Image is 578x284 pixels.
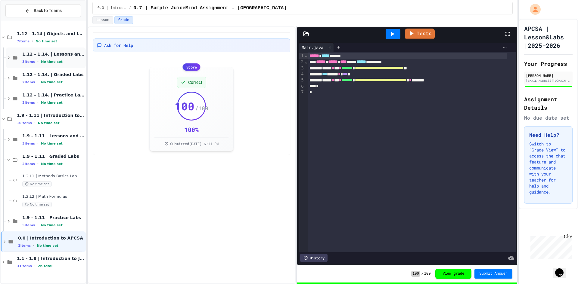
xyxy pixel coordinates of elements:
div: 6 [299,84,305,90]
span: 1.12 - 1.14 | Objects and Instances of Classes [17,31,85,36]
span: 1.12 - 1.14. | Practice Labs [22,92,85,98]
span: 7 items [17,39,30,43]
span: 3 items [22,142,35,145]
span: Back to Teams [34,8,62,14]
iframe: chat widget [553,260,572,278]
button: View grade [435,269,471,279]
span: 2 items [22,162,35,166]
span: • [33,243,34,248]
div: Chat with us now!Close [2,2,42,38]
span: 1.9 - 1.11 | Practice Labs [22,215,85,220]
div: No due date set [524,114,573,121]
span: 100 [175,100,194,112]
div: 4 [299,71,305,77]
span: • [37,223,39,228]
span: 100 [411,271,420,277]
div: Main.java [299,43,334,52]
h1: APCSA | Lesson&Labs |2025-2026 [524,24,573,50]
span: 3 items [22,60,35,64]
h2: Assignment Details [524,95,573,112]
span: No time set [22,202,52,207]
div: [PERSON_NAME] [526,73,571,78]
span: No time set [22,181,52,187]
span: 2 items [22,80,35,84]
button: Grade [114,16,133,24]
span: • [37,141,39,146]
div: 3 [299,65,305,71]
span: 1.2.L1 | Methods Basics Lab [22,174,85,179]
span: 1.2.L2 | Math Formulas [22,194,85,199]
span: / [421,271,424,276]
div: 2 [299,59,305,65]
span: 1.12 - 1.14. | Lessons and Notes [22,51,85,57]
span: 1 items [18,244,31,248]
p: Switch to "Grade View" to access the chat feature and communicate with your teacher for help and ... [529,141,567,195]
div: 100 % [184,125,199,134]
span: No time set [41,223,63,227]
span: 2h total [38,264,53,268]
h2: Your Progress [524,60,573,68]
button: Back to Teams [5,4,81,17]
button: Submit Answer [474,269,512,279]
span: • [32,39,33,44]
span: / 100 [195,104,208,112]
span: 5 items [22,223,35,227]
div: [EMAIL_ADDRESS][DOMAIN_NAME] [526,78,571,83]
span: 2 items [22,101,35,105]
span: 1.9 - 1.11 | Lessons and Notes [22,133,85,139]
span: 0.0 | Introduction to APCSA [98,6,126,11]
span: 1.9 - 1.11 | Graded Labs [22,154,85,159]
span: 1.12 - 1.14. | Graded Labs [22,72,85,77]
span: No time set [41,60,63,64]
span: • [34,264,36,268]
div: 5 [299,77,305,83]
span: No time set [38,121,60,125]
span: No time set [41,80,63,84]
div: Main.java [299,44,326,50]
span: Ask for Help [104,42,133,48]
span: 31 items [17,264,32,268]
div: Score [183,63,200,71]
span: 0.7 | Sample JuiceMind Assignment - Java [133,5,287,12]
span: • [37,100,39,105]
span: Submitted [DATE] 6:11 PM [170,141,219,146]
span: Correct [188,79,202,85]
iframe: chat widget [528,234,572,259]
span: • [37,80,39,84]
span: 0.0 | Introduction to APCSA [18,235,85,241]
span: 100 [424,271,431,276]
span: No time set [41,101,63,105]
span: Fold line [305,53,308,58]
span: No time set [36,39,57,43]
span: • [37,161,39,166]
span: • [37,59,39,64]
span: 1.9 - 1.11 | Introduction to Methods [17,113,85,118]
div: My Account [524,2,542,16]
span: No time set [41,142,63,145]
button: Lesson [92,16,113,24]
span: • [34,121,36,125]
span: Fold line [305,60,308,64]
div: 7 [299,89,305,95]
div: History [300,254,328,262]
span: 1.1 - 1.8 | Introduction to Java [17,256,85,261]
span: / [129,6,131,11]
a: Tests [405,29,435,39]
span: 10 items [17,121,32,125]
h3: Need Help? [529,131,567,139]
span: No time set [37,244,58,248]
div: 1 [299,53,305,59]
span: No time set [41,162,63,166]
span: Submit Answer [479,271,508,276]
